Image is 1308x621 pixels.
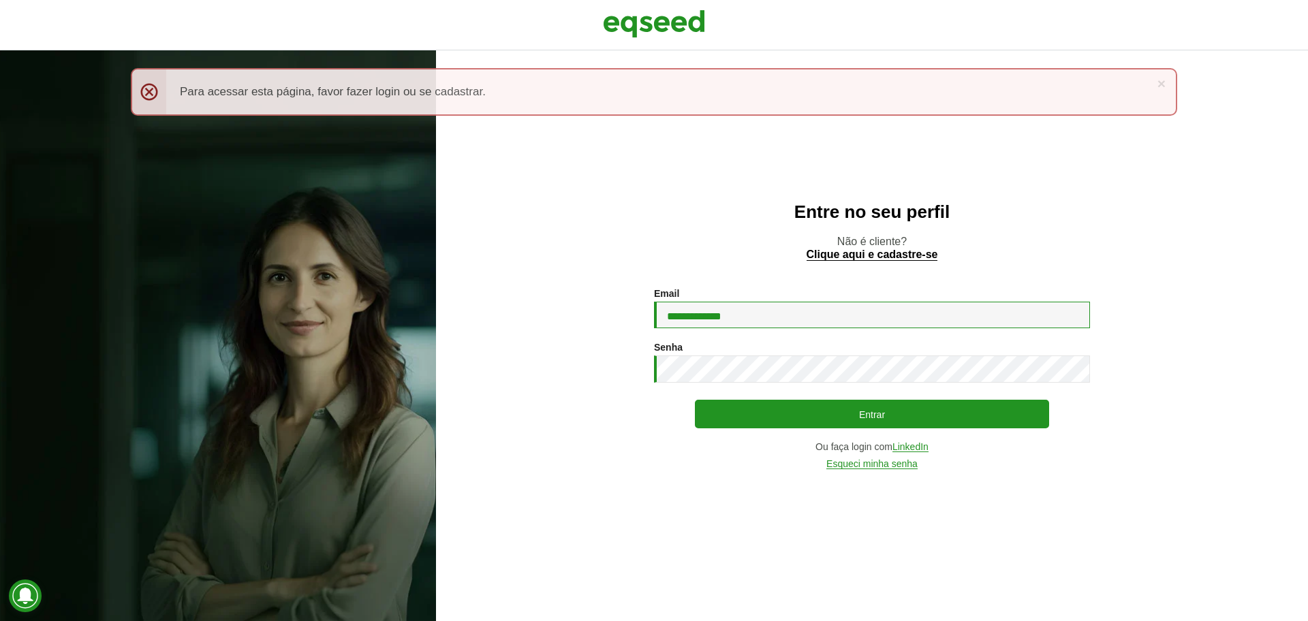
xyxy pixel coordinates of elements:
[654,442,1090,452] div: Ou faça login com
[131,68,1177,116] div: Para acessar esta página, favor fazer login ou se cadastrar.
[892,442,929,452] a: LinkedIn
[603,7,705,41] img: EqSeed Logo
[1157,76,1166,91] a: ×
[695,400,1049,428] button: Entrar
[807,249,938,261] a: Clique aqui e cadastre-se
[654,343,683,352] label: Senha
[463,235,1281,261] p: Não é cliente?
[826,459,918,469] a: Esqueci minha senha
[463,202,1281,222] h2: Entre no seu perfil
[654,289,679,298] label: Email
